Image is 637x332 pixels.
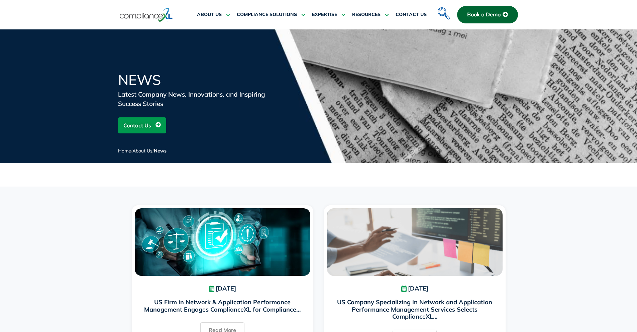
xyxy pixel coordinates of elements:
[123,119,151,132] span: Contact Us
[467,12,501,18] span: Book a Demo
[312,12,337,18] span: EXPERTISE
[118,73,279,87] h1: News
[120,7,173,22] img: logo-one.svg
[352,12,381,18] span: RESOURCES
[118,117,166,133] a: Contact Us
[457,6,518,23] a: Book a Demo
[118,148,131,154] a: Home
[144,298,301,313] a: US Firm in Network & Application Performance Management Engages ComplianceXL for Compliance…
[154,148,167,154] span: News
[237,7,305,23] a: COMPLIANCE SOLUTIONS
[118,148,167,154] span: / /
[396,7,427,23] a: CONTACT US
[237,12,297,18] span: COMPLIANCE SOLUTIONS
[197,12,222,18] span: ABOUT US
[312,7,345,23] a: EXPERTISE
[197,7,230,23] a: ABOUT US
[396,12,427,18] span: CONTACT US
[216,285,236,292] span: [DATE]
[352,7,389,23] a: RESOURCES
[118,90,279,108] div: Latest Company News, Innovations, and Inspiring Success Stories
[132,148,152,154] a: About Us
[135,208,310,276] img: US Firm in Network & Application Performance Management Engages ComplianceXL for Compliance Overs...
[408,285,428,292] span: [DATE]
[327,208,503,276] img: US Company Specializing in Network and Application Performance Management Services Selects Compli...
[436,3,449,17] a: navsearch-button
[337,298,492,320] a: US Company Specializing in Network and Application Performance Management Services Selects Compli...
